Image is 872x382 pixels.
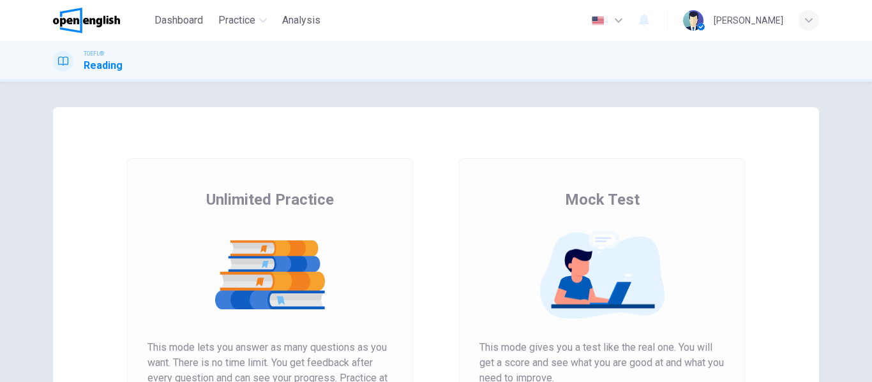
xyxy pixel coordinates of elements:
[565,189,640,210] span: Mock Test
[53,8,149,33] a: OpenEnglish logo
[590,16,606,26] img: en
[154,13,203,28] span: Dashboard
[84,49,104,58] span: TOEFL®
[714,13,783,28] div: [PERSON_NAME]
[683,10,703,31] img: Profile picture
[277,9,326,32] button: Analysis
[218,13,255,28] span: Practice
[53,8,120,33] img: OpenEnglish logo
[206,189,334,210] span: Unlimited Practice
[84,58,123,73] h1: Reading
[213,9,272,32] button: Practice
[282,13,320,28] span: Analysis
[149,9,208,32] button: Dashboard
